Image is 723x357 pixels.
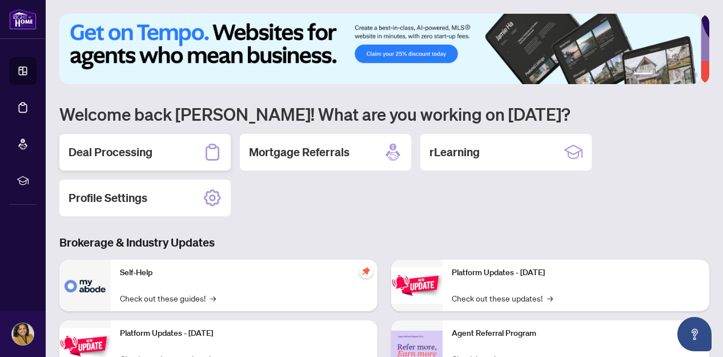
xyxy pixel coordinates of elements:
[657,73,661,77] button: 2
[59,14,701,84] img: Slide 0
[359,264,373,278] span: pushpin
[547,292,553,304] span: →
[249,144,350,160] h2: Mortgage Referrals
[120,292,216,304] a: Check out these guides!→
[452,267,700,279] p: Platform Updates - [DATE]
[59,235,709,251] h3: Brokerage & Industry Updates
[69,144,152,160] h2: Deal Processing
[12,323,34,345] img: Profile Icon
[429,144,480,160] h2: rLearning
[634,73,652,77] button: 1
[684,73,689,77] button: 5
[59,260,111,311] img: Self-Help
[69,190,147,206] h2: Profile Settings
[391,267,443,303] img: Platform Updates - June 23, 2025
[452,292,553,304] a: Check out these updates!→
[677,317,712,351] button: Open asap
[210,292,216,304] span: →
[666,73,670,77] button: 3
[675,73,680,77] button: 4
[59,103,709,125] h1: Welcome back [PERSON_NAME]! What are you working on [DATE]?
[9,9,37,30] img: logo
[452,327,700,340] p: Agent Referral Program
[120,327,368,340] p: Platform Updates - [DATE]
[693,73,698,77] button: 6
[120,267,368,279] p: Self-Help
